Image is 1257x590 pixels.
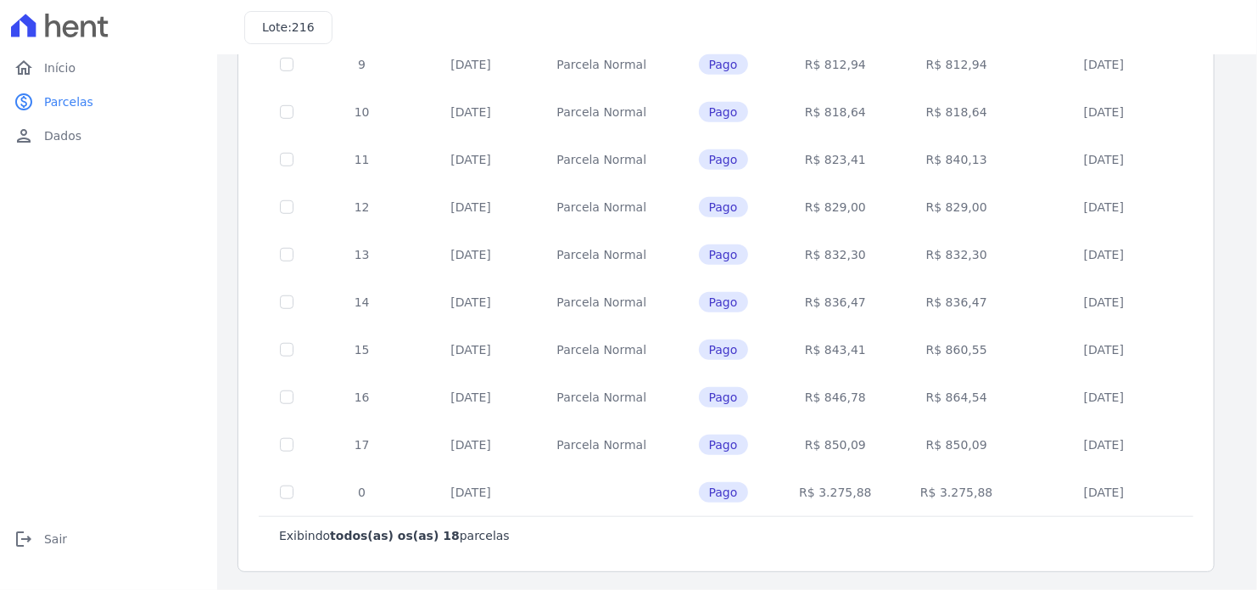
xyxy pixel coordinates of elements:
td: [DATE] [1017,41,1191,88]
input: Só é possível selecionar pagamentos em aberto [280,438,293,452]
td: [DATE] [1017,278,1191,326]
input: Só é possível selecionar pagamentos em aberto [280,343,293,357]
td: [DATE] [410,421,532,469]
input: Só é possível selecionar pagamentos em aberto [280,58,293,71]
td: R$ 829,00 [775,183,897,231]
td: R$ 864,54 [896,374,1017,421]
td: Parcela Normal [532,136,672,183]
i: paid [14,92,34,112]
input: Só é possível selecionar pagamentos em aberto [280,105,293,119]
span: Pago [699,435,748,455]
td: [DATE] [410,469,532,516]
a: personDados [7,119,210,153]
td: R$ 846,78 [775,374,897,421]
td: [DATE] [1017,183,1191,231]
td: [DATE] [410,374,532,421]
span: Pago [699,102,748,122]
td: 11 [314,136,410,183]
td: [DATE] [1017,231,1191,278]
td: R$ 812,94 [896,41,1017,88]
td: 12 [314,183,410,231]
input: Só é possível selecionar pagamentos em aberto [280,200,293,214]
span: Sair [44,531,67,548]
i: home [14,58,34,78]
input: Só é possível selecionar pagamentos em aberto [280,295,293,309]
input: Só é possível selecionar pagamentos em aberto [280,391,293,404]
td: Parcela Normal [532,374,672,421]
td: 15 [314,326,410,374]
td: 14 [314,278,410,326]
span: Pago [699,149,748,170]
td: R$ 832,30 [896,231,1017,278]
p: Exibindo parcelas [279,527,510,544]
a: logoutSair [7,522,210,556]
span: Pago [699,482,748,503]
td: Parcela Normal [532,278,672,326]
td: 16 [314,374,410,421]
td: 17 [314,421,410,469]
td: R$ 829,00 [896,183,1017,231]
td: [DATE] [410,231,532,278]
td: R$ 818,64 [775,88,897,136]
td: [DATE] [1017,326,1191,374]
a: homeInício [7,51,210,85]
td: Parcela Normal [532,183,672,231]
span: Pago [699,244,748,265]
td: Parcela Normal [532,421,672,469]
span: Início [44,59,75,76]
td: Parcela Normal [532,41,672,88]
td: Parcela Normal [532,231,672,278]
td: R$ 836,47 [896,278,1017,326]
span: Pago [699,292,748,312]
td: [DATE] [1017,136,1191,183]
td: 0 [314,469,410,516]
td: [DATE] [410,41,532,88]
i: logout [14,529,34,549]
span: 216 [292,20,315,34]
input: Só é possível selecionar pagamentos em aberto [280,486,293,499]
b: todos(as) os(as) 18 [330,529,460,542]
td: [DATE] [1017,469,1191,516]
td: R$ 850,09 [775,421,897,469]
td: [DATE] [410,88,532,136]
span: Pago [699,197,748,217]
td: [DATE] [410,278,532,326]
td: R$ 3.275,88 [896,469,1017,516]
span: Pago [699,54,748,75]
td: [DATE] [410,326,532,374]
td: [DATE] [1017,421,1191,469]
td: R$ 836,47 [775,278,897,326]
td: R$ 812,94 [775,41,897,88]
span: Pago [699,387,748,407]
span: Parcelas [44,93,93,110]
td: 13 [314,231,410,278]
td: 9 [314,41,410,88]
td: [DATE] [410,136,532,183]
td: [DATE] [410,183,532,231]
td: R$ 860,55 [896,326,1017,374]
td: Parcela Normal [532,326,672,374]
td: [DATE] [1017,88,1191,136]
td: R$ 823,41 [775,136,897,183]
td: 10 [314,88,410,136]
input: Só é possível selecionar pagamentos em aberto [280,248,293,261]
h3: Lote: [262,19,315,37]
i: person [14,126,34,146]
td: R$ 843,41 [775,326,897,374]
td: R$ 850,09 [896,421,1017,469]
td: R$ 832,30 [775,231,897,278]
span: Dados [44,127,81,144]
td: Parcela Normal [532,88,672,136]
td: [DATE] [1017,374,1191,421]
td: R$ 818,64 [896,88,1017,136]
span: Pago [699,340,748,360]
td: R$ 840,13 [896,136,1017,183]
td: R$ 3.275,88 [775,469,897,516]
a: paidParcelas [7,85,210,119]
input: Só é possível selecionar pagamentos em aberto [280,153,293,166]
